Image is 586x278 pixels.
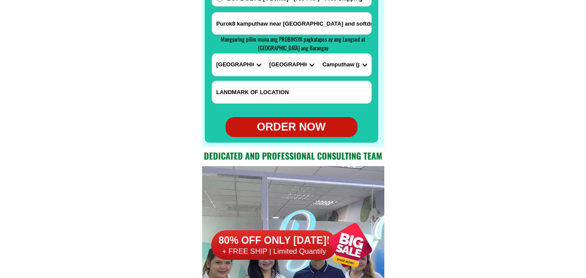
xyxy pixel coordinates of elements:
select: Select district [265,54,318,76]
select: Select commune [318,54,371,76]
input: Input LANDMARKOFLOCATION [212,81,371,103]
select: Select province [212,54,265,76]
input: Input address [212,13,371,34]
h6: + FREE SHIP | Limited Quantily [211,247,337,256]
h6: 80% OFF ONLY [DATE]! [211,234,337,247]
div: ORDER NOW [226,119,357,135]
h2: Dedicated and professional consulting team [202,149,384,162]
span: Mangyaring piliin muna ang PROBINSYA pagkatapos ay ang Lungsod at [GEOGRAPHIC_DATA] ang Barangay [221,35,365,52]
